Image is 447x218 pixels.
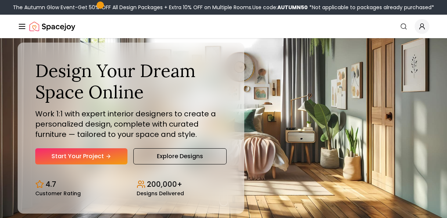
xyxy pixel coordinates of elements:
[308,4,434,11] span: *Not applicable to packages already purchased*
[35,173,227,196] div: Design stats
[277,4,308,11] b: AUTUMN50
[137,191,184,196] small: Designs Delivered
[252,4,308,11] span: Use code:
[13,4,434,11] div: The Autumn Glow Event-Get 50% OFF All Design Packages + Extra 10% OFF on Multiple Rooms.
[35,148,127,164] a: Start Your Project
[29,19,75,34] a: Spacejoy
[29,19,75,34] img: Spacejoy Logo
[46,179,56,189] p: 4.7
[35,191,81,196] small: Customer Rating
[18,15,429,38] nav: Global
[35,109,227,139] p: Work 1:1 with expert interior designers to create a personalized design, complete with curated fu...
[133,148,226,164] a: Explore Designs
[147,179,182,189] p: 200,000+
[35,60,227,102] h1: Design Your Dream Space Online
